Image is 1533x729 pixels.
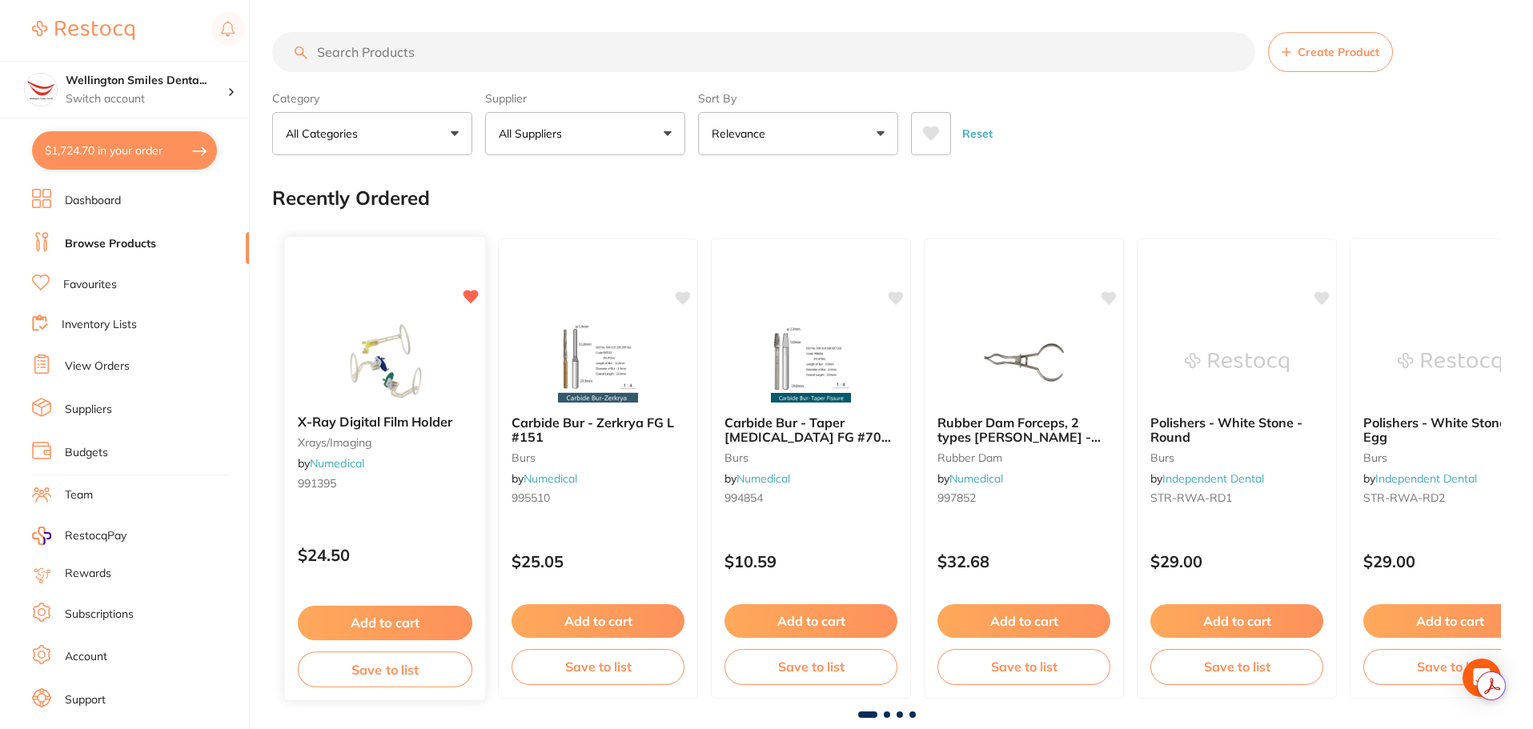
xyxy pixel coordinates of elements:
[698,112,898,155] button: Relevance
[62,317,137,333] a: Inventory Lists
[1298,46,1379,58] span: Create Product
[32,12,134,49] a: Restocq Logo
[1363,471,1477,486] span: by
[937,471,1003,486] span: by
[272,91,472,106] label: Category
[1150,649,1323,684] button: Save to list
[32,527,51,545] img: RestocqPay
[298,456,364,471] span: by
[972,322,1076,403] img: Rubber Dam Forceps, 2 types Brewer - 175mm(L)
[937,604,1110,638] button: Add to cart
[32,527,126,545] a: RestocqPay
[724,491,897,504] small: 994854
[712,126,772,142] p: Relevance
[1268,32,1393,72] button: Create Product
[65,692,106,708] a: Support
[1150,604,1323,638] button: Add to cart
[1150,471,1264,486] span: by
[1375,471,1477,486] a: Independent Dental
[65,445,108,461] a: Budgets
[1150,451,1323,464] small: burs
[724,604,897,638] button: Add to cart
[724,415,897,445] b: Carbide Bur - Taper Fissure FG #704 - 5/unit
[65,402,112,418] a: Suppliers
[1150,491,1323,504] small: STR-RWA-RD1
[272,187,430,210] h2: Recently Ordered
[1150,415,1323,445] b: Polishers - White Stone - Round
[949,471,1003,486] a: Numedical
[512,552,684,571] p: $25.05
[1150,552,1323,571] p: $29.00
[65,358,130,375] a: View Orders
[1463,659,1501,697] div: Open Intercom Messenger
[937,415,1110,445] b: Rubber Dam Forceps, 2 types Brewer - 175mm(L)
[546,322,650,403] img: Carbide Bur - Zerkrya FG L #151
[272,32,1255,72] input: Search Products
[512,415,684,445] b: Carbide Bur - Zerkrya FG L #151
[724,451,897,464] small: burs
[65,649,107,665] a: Account
[66,73,227,89] h4: Wellington Smiles Dental
[65,193,121,209] a: Dashboard
[759,322,863,403] img: Carbide Bur - Taper Fissure FG #704 - 5/unit
[512,491,684,504] small: 995510
[65,528,126,544] span: RestocqPay
[724,552,897,571] p: $10.59
[957,112,997,155] button: Reset
[937,451,1110,464] small: rubber dam
[66,91,227,107] p: Switch account
[272,112,472,155] button: All Categories
[65,607,134,623] a: Subscriptions
[25,74,57,106] img: Wellington Smiles Dental
[512,604,684,638] button: Add to cart
[1185,322,1289,403] img: Polishers - White Stone - Round
[512,451,684,464] small: burs
[65,487,93,503] a: Team
[310,456,364,471] a: Numedical
[298,606,472,640] button: Add to cart
[485,112,685,155] button: All Suppliers
[1398,322,1502,403] img: Polishers - White Stone - Egg
[298,477,472,490] small: 991395
[937,491,1110,504] small: 997852
[937,552,1110,571] p: $32.68
[32,21,134,40] img: Restocq Logo
[332,321,437,402] img: X-Ray Digital Film Holder
[65,566,111,582] a: Rewards
[65,236,156,252] a: Browse Products
[63,277,117,293] a: Favourites
[32,131,217,170] button: $1,724.70 in your order
[298,651,472,687] button: Save to list
[1162,471,1264,486] a: Independent Dental
[736,471,790,486] a: Numedical
[286,126,364,142] p: All Categories
[512,471,577,486] span: by
[298,546,472,564] p: $24.50
[724,471,790,486] span: by
[724,649,897,684] button: Save to list
[512,649,684,684] button: Save to list
[485,91,685,106] label: Supplier
[698,91,898,106] label: Sort By
[937,649,1110,684] button: Save to list
[298,436,472,449] small: xrays/imaging
[499,126,568,142] p: All Suppliers
[524,471,577,486] a: Numedical
[298,415,472,430] b: X-Ray Digital Film Holder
